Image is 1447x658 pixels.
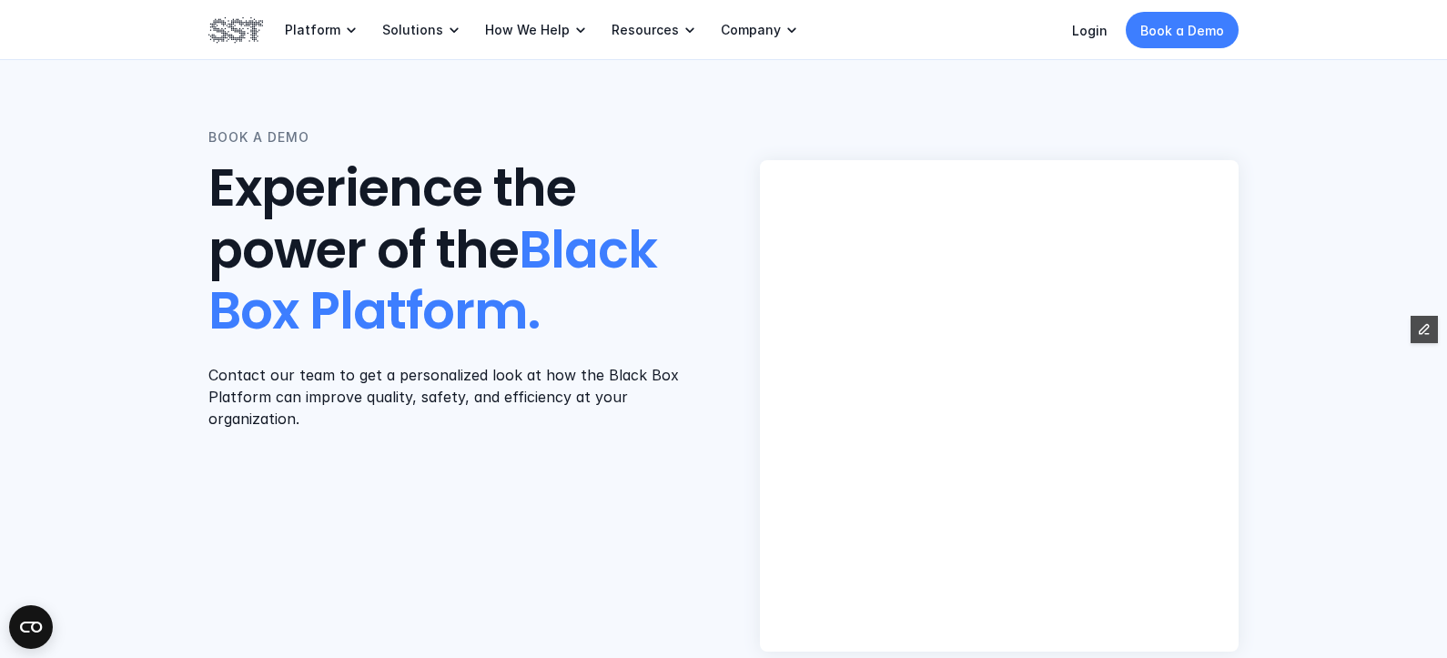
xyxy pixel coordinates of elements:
[9,605,53,649] button: Open CMP widget
[1072,23,1108,38] a: Login
[208,127,309,147] p: BOOK A DEMO
[1411,316,1438,343] button: Edit Framer Content
[1126,12,1239,48] a: Book a Demo
[208,15,263,46] img: SST logo
[208,215,668,347] span: Black Box Platform.
[208,364,687,430] p: Contact our team to get a personalized look at how the Black Box Platform can improve quality, sa...
[208,158,687,342] h1: Experience the power of the
[382,22,443,38] p: Solutions
[721,22,781,38] p: Company
[1140,21,1224,40] p: Book a Demo
[612,22,679,38] p: Resources
[285,22,340,38] p: Platform
[485,22,570,38] p: How We Help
